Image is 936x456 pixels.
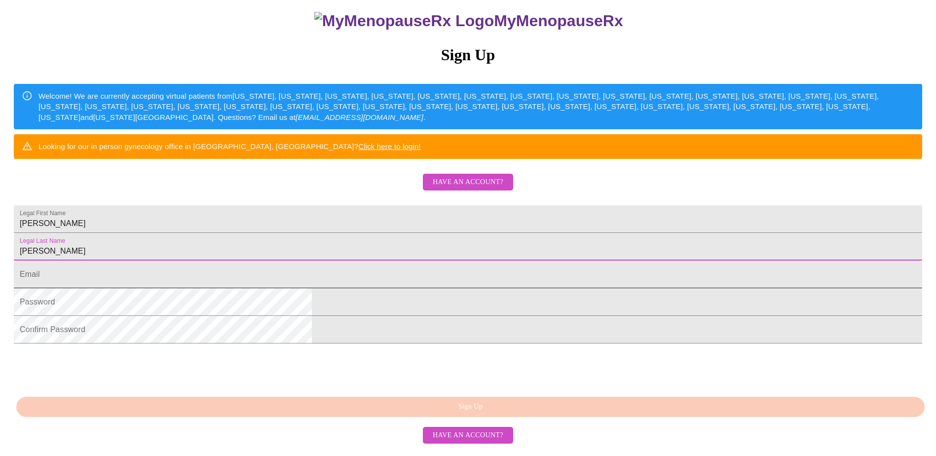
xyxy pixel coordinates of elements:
[358,142,421,151] a: Click here to login!
[14,348,164,387] iframe: reCAPTCHA
[14,46,922,64] h3: Sign Up
[296,113,423,121] em: [EMAIL_ADDRESS][DOMAIN_NAME]
[423,174,513,191] button: Have an account?
[433,429,503,442] span: Have an account?
[38,87,914,126] div: Welcome! We are currently accepting virtual patients from [US_STATE], [US_STATE], [US_STATE], [US...
[420,430,516,438] a: Have an account?
[423,427,513,444] button: Have an account?
[420,184,516,192] a: Have an account?
[15,12,923,30] h3: MyMenopauseRx
[314,12,494,30] img: MyMenopauseRx Logo
[433,176,503,189] span: Have an account?
[38,137,421,155] div: Looking for our in person gynecology office in [GEOGRAPHIC_DATA], [GEOGRAPHIC_DATA]?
